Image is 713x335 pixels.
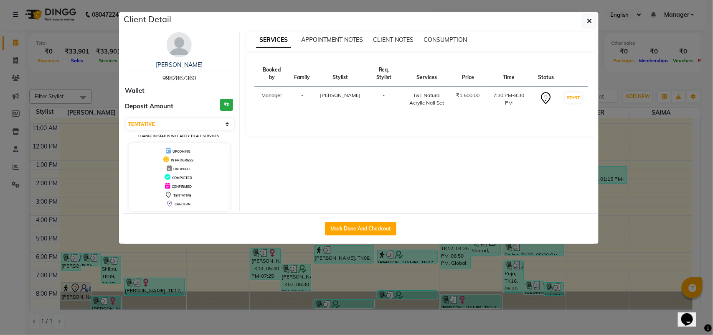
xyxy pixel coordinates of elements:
div: ₹1,500.00 [457,92,480,99]
span: DROPPED [173,167,190,171]
span: SERVICES [256,33,291,48]
iframe: chat widget [678,302,705,327]
span: CHECK-IN [175,202,190,206]
span: Deposit Amount [125,102,174,111]
th: Booked by [254,61,289,87]
span: COMPLETED [172,176,192,180]
th: Price [452,61,485,87]
h3: ₹0 [220,99,233,111]
span: CONSUMPTION [424,36,467,43]
th: Services [402,61,452,87]
small: Change in status will apply to all services. [138,134,220,138]
th: Req. Stylist [365,61,402,87]
td: - [365,87,402,112]
button: Mark Done And Checkout [325,222,396,235]
td: 7:30 PM-8:30 PM [485,87,533,112]
th: Family [289,61,315,87]
th: Time [485,61,533,87]
span: CLIENT NOTES [373,36,414,43]
td: - [289,87,315,112]
span: APPOINTMENT NOTES [301,36,363,43]
h5: Client Detail [124,13,172,26]
span: UPCOMING [173,149,190,153]
span: TENTATIVE [173,193,191,197]
th: Stylist [315,61,365,87]
span: IN PROGRESS [171,158,193,162]
span: CONFIRMED [172,184,192,189]
span: Wallet [125,86,145,96]
span: [PERSON_NAME] [320,92,360,98]
img: avatar [167,32,192,57]
button: START [565,92,582,103]
th: Status [533,61,559,87]
span: 9982867360 [162,74,196,82]
td: Manager [254,87,289,112]
div: T&T Natural Acrylic Nail Set [407,92,447,107]
a: [PERSON_NAME] [156,61,203,69]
